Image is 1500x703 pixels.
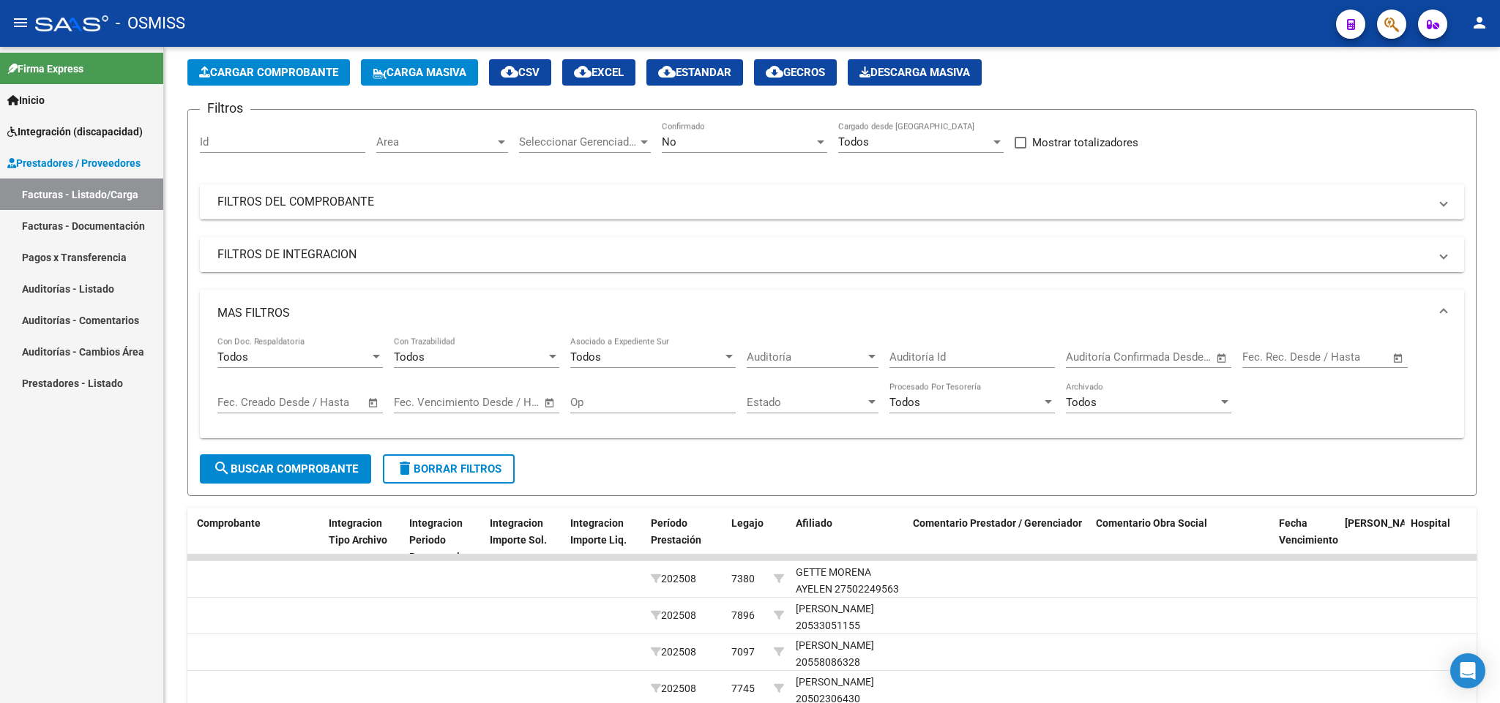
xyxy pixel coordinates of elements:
[766,63,783,80] mat-icon: cloud_download
[217,350,248,364] span: Todos
[329,517,387,546] span: Integracion Tipo Archivo
[200,337,1464,439] div: MAS FILTROS
[731,680,755,697] div: 7745
[199,66,338,79] span: Cargar Comprobante
[490,517,547,546] span: Integracion Importe Sol.
[7,124,143,140] span: Integración (discapacidad)
[501,66,540,79] span: CSV
[651,573,696,584] span: 202508
[796,564,901,598] div: GETTE MORENA AYELEN 27502249563
[200,237,1464,272] mat-expansion-panel-header: FILTROS DE INTEGRACION
[217,396,277,409] input: Fecha inicio
[1214,350,1231,366] button: Open calendar
[725,508,768,572] datatable-header-cell: Legajo
[1032,134,1138,151] span: Mostrar totalizadores
[394,396,453,409] input: Fecha inicio
[519,135,638,149] span: Seleccionar Gerenciador
[197,517,261,529] span: Comprobante
[662,135,676,149] span: No
[790,508,907,572] datatable-header-cell: Afiliado
[562,59,635,86] button: EXCEL
[200,184,1464,219] mat-expansion-panel-header: FILTROS DEL COMPROBANTE
[187,59,350,86] button: Cargar Comprobante
[365,394,382,411] button: Open calendar
[1273,508,1339,572] datatable-header-cell: Fecha Vencimiento
[116,7,185,40] span: - OSMISS
[191,508,323,572] datatable-header-cell: Comprobante
[396,459,414,477] mat-icon: delete
[570,350,601,364] span: Todos
[848,59,982,86] button: Descarga Masiva
[1138,350,1209,364] input: Fecha fin
[574,63,592,80] mat-icon: cloud_download
[658,63,676,80] mat-icon: cloud_download
[217,247,1429,263] mat-panel-title: FILTROS DE INTEGRACION
[396,462,501,475] span: Borrar Filtros
[200,454,371,484] button: Buscar Comprobante
[651,517,701,546] span: Período Prestación
[658,66,731,79] span: Estandar
[796,601,901,634] div: [PERSON_NAME] 20533051155
[731,644,755,661] div: 7097
[501,63,518,80] mat-icon: cloud_download
[1279,517,1338,546] span: Fecha Vencimiento
[1066,396,1097,409] span: Todos
[213,462,358,475] span: Buscar Comprobante
[200,290,1464,337] mat-expansion-panel-header: MAS FILTROS
[7,92,45,108] span: Inicio
[12,14,29,31] mat-icon: menu
[754,59,837,86] button: Gecros
[1242,350,1302,364] input: Fecha inicio
[1345,517,1424,529] span: [PERSON_NAME]
[383,454,515,484] button: Borrar Filtros
[484,508,564,572] datatable-header-cell: Integracion Importe Sol.
[766,66,825,79] span: Gecros
[7,61,83,77] span: Firma Express
[1450,653,1485,688] div: Open Intercom Messenger
[403,508,484,572] datatable-header-cell: Integracion Periodo Presentacion
[373,66,466,79] span: Carga Masiva
[1315,350,1386,364] input: Fecha fin
[290,396,361,409] input: Fecha fin
[646,59,743,86] button: Estandar
[1471,14,1488,31] mat-icon: person
[848,59,982,86] app-download-masive: Descarga masiva de comprobantes (adjuntos)
[645,508,725,572] datatable-header-cell: Período Prestación
[7,155,141,171] span: Prestadores / Proveedores
[489,59,551,86] button: CSV
[466,396,537,409] input: Fecha fin
[796,637,901,671] div: [PERSON_NAME] 20558086328
[570,517,627,546] span: Integracion Importe Liq.
[796,517,832,529] span: Afiliado
[323,508,403,572] datatable-header-cell: Integracion Tipo Archivo
[1090,508,1273,572] datatable-header-cell: Comentario Obra Social
[1390,350,1407,366] button: Open calendar
[651,646,696,658] span: 202508
[731,607,755,624] div: 7896
[542,394,559,411] button: Open calendar
[889,396,920,409] span: Todos
[1411,517,1450,529] span: Hospital
[747,350,865,364] span: Auditoría
[651,609,696,621] span: 202508
[731,571,755,587] div: 7380
[200,98,250,119] h3: Filtros
[394,350,425,364] span: Todos
[1066,350,1125,364] input: Fecha inicio
[574,66,624,79] span: EXCEL
[361,59,478,86] button: Carga Masiva
[838,135,869,149] span: Todos
[376,135,495,149] span: Area
[731,517,764,529] span: Legajo
[217,305,1429,321] mat-panel-title: MAS FILTROS
[651,683,696,694] span: 202508
[409,517,471,563] span: Integracion Periodo Presentacion
[913,517,1082,529] span: Comentario Prestador / Gerenciador
[1339,508,1405,572] datatable-header-cell: Fecha Confimado
[747,396,865,409] span: Estado
[213,459,231,477] mat-icon: search
[217,194,1429,210] mat-panel-title: FILTROS DEL COMPROBANTE
[859,66,970,79] span: Descarga Masiva
[1096,517,1207,529] span: Comentario Obra Social
[907,508,1090,572] datatable-header-cell: Comentario Prestador / Gerenciador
